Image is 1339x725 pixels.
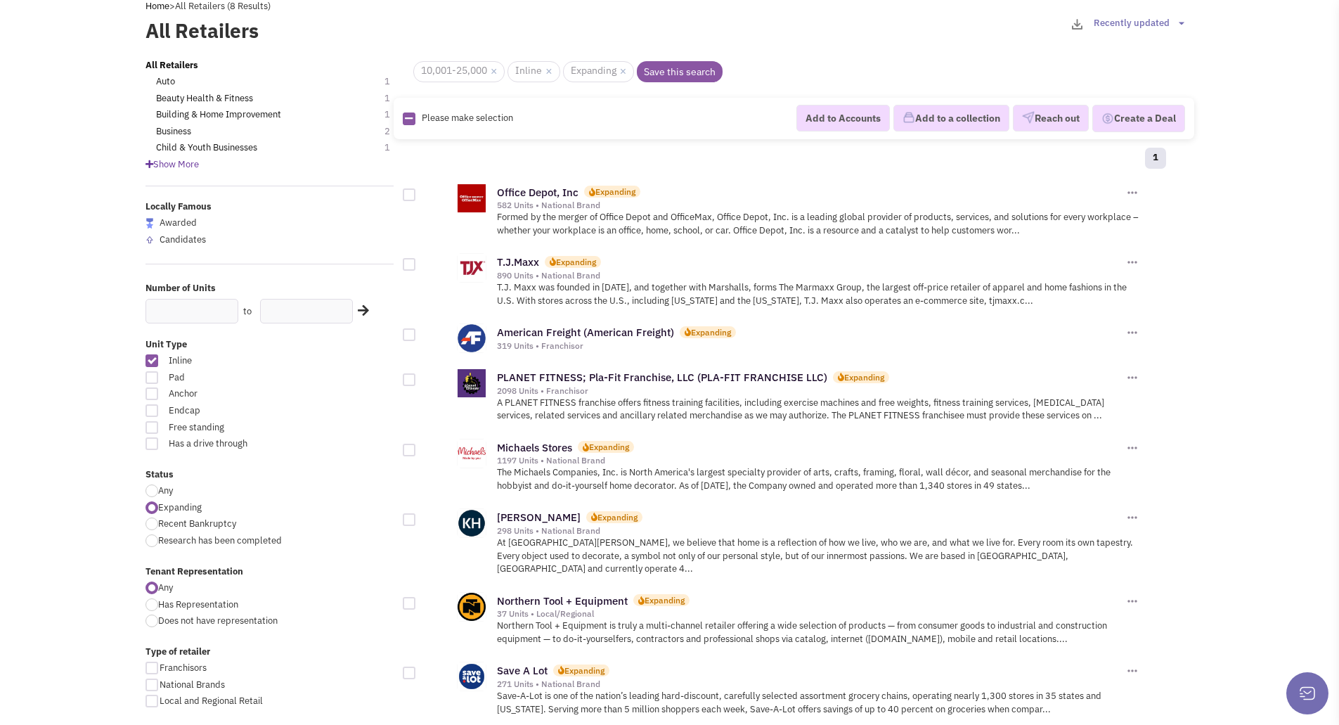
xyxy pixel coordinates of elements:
div: 37 Units • Local/Regional [497,608,1124,620]
a: Save A Lot [497,664,548,677]
label: Type of retailer [145,646,394,659]
a: PLANET FITNESS; Pla-Fit Franchise, LLC (PLA-FIT FRANCHISE LLC) [497,371,827,384]
div: Expanding [595,186,635,198]
label: Tenant Representation [145,565,394,579]
div: Expanding [645,594,685,606]
span: Has a drive through [160,437,316,451]
a: All Retailers [145,59,198,72]
span: 1 [384,141,404,155]
div: Expanding [564,665,604,676]
b: All Retailers [145,59,198,71]
img: VectorPaper_Plane.png [1022,111,1035,124]
a: Beauty Health & Fitness [156,92,253,105]
a: Building & Home Improvement [156,108,281,122]
div: 319 Units • Franchisor [497,340,1124,352]
button: Create a Deal [1092,105,1185,133]
img: icon-collection-lavender.png [903,111,915,124]
div: 890 Units • National Brand [497,270,1124,281]
span: Any [158,485,173,496]
a: × [491,65,497,78]
div: 271 Units • National Brand [497,679,1124,690]
a: Office Depot, Inc [497,186,578,199]
span: Expanding [563,61,634,82]
a: Michaels Stores [497,441,572,454]
div: Search Nearby [349,302,371,320]
div: Expanding [556,256,596,268]
span: Free standing [160,421,316,435]
label: Number of Units [145,282,394,295]
span: Awarded [160,217,197,229]
a: Child & Youth Businesses [156,141,257,155]
span: Franchisors [160,662,207,674]
span: Anchor [160,387,316,401]
p: The Michaels Companies, Inc. is North America's largest specialty provider of arts, crafts, frami... [497,466,1140,492]
span: Any [158,582,173,594]
div: Expanding [844,371,884,383]
a: × [545,65,552,78]
span: Recent Bankruptcy [158,518,236,530]
div: 2098 Units • Franchisor [497,385,1124,397]
div: 1197 Units • National Brand [497,455,1124,466]
span: Inline [160,354,316,368]
span: 1 [384,108,404,122]
span: Candidates [160,233,206,245]
img: Rectangle.png [403,113,415,125]
div: 298 Units • National Brand [497,525,1124,537]
a: T.J.Maxx [497,255,539,269]
a: [PERSON_NAME] [497,511,581,524]
label: to [243,305,252,319]
span: Inline [507,61,559,82]
label: All Retailers [145,17,572,45]
span: Endcap [160,404,316,418]
a: 1 [1145,148,1166,169]
a: American Freight (American Freight) [497,326,674,339]
span: 1 [384,92,404,105]
p: T.J. Maxx was founded in [DATE], and together with Marshalls, forms The Marmaxx Group, the larges... [497,281,1140,307]
span: Research has been completed [158,534,282,546]
img: locallyfamous-upvote.png [145,236,154,244]
span: National Brands [160,679,225,691]
label: Unit Type [145,338,394,352]
p: Formed by the merger of Office Depot and OfficeMax, Office Depot, Inc. is a leading global provid... [497,211,1140,237]
a: Auto [156,75,175,89]
a: × [620,65,626,78]
div: 582 Units • National Brand [497,200,1124,211]
a: Save this search [637,61,723,82]
label: Status [145,468,394,482]
div: Expanding [691,326,731,338]
button: Add to a collection [893,105,1009,131]
div: Expanding [589,441,629,453]
span: Show More [145,158,199,170]
span: Local and Regional Retail [160,695,263,707]
button: Reach out [1013,105,1089,131]
p: Save-A-Lot is one of the nation’s leading hard-discount, carefully selected assortment grocery ch... [497,690,1140,716]
span: Expanding [158,501,202,513]
p: At [GEOGRAPHIC_DATA][PERSON_NAME], we believe that home is a reflection of how we live, who we ar... [497,537,1140,576]
p: A PLANET FITNESS franchise offers fitness training facilities, including exercise machines and fr... [497,397,1140,423]
span: Does not have representation [158,615,278,627]
div: Expanding [597,511,638,523]
span: 2 [384,125,404,139]
span: 10,001-25,000 [413,61,505,82]
button: Add to Accounts [796,105,890,131]
span: 1 [384,75,404,89]
img: locallyfamous-largeicon.png [145,218,154,229]
label: Locally Famous [145,200,394,214]
img: Deal-Dollar.png [1101,111,1114,127]
img: download-2-24.png [1072,19,1082,30]
a: Northern Tool + Equipment [497,594,628,608]
span: Has Representation [158,598,238,610]
p: Northern Tool + Equipment is truly a multi-channel retailer offering a wide selection of products... [497,620,1140,646]
a: Business [156,125,191,139]
span: Please make selection [422,112,513,124]
span: Pad [160,371,316,385]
